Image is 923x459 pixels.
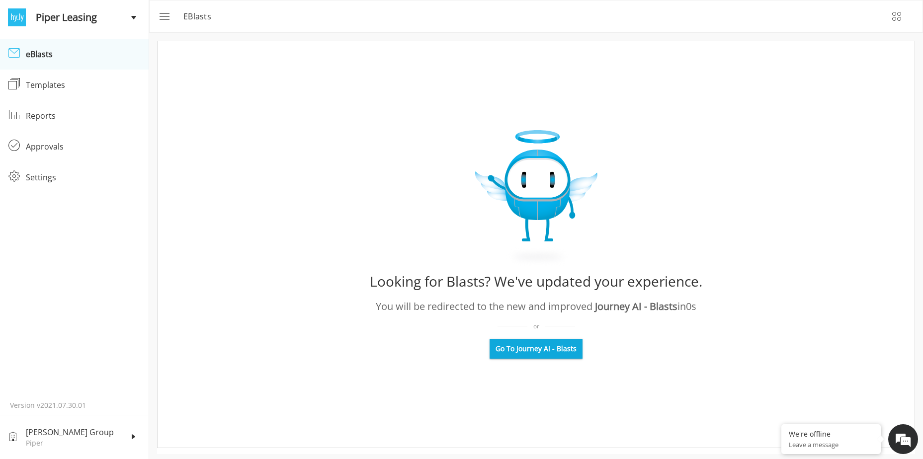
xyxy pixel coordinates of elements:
[5,271,189,306] textarea: Type your message and click 'Submit'
[21,125,173,226] span: We are offline. Please leave us a message.
[183,10,217,22] p: eBlasts
[17,50,42,75] img: d_692782471_company_1567716308916_692782471
[26,141,141,153] div: Approvals
[475,130,597,266] img: expiry_Image
[163,5,187,29] div: Minimize live chat window
[370,269,702,293] div: Looking for Blasts? We've updated your experience.
[376,299,696,314] div: You will be redirected to the new and improved in 0 s
[496,344,577,354] span: Go To Journey AI - Blasts
[146,306,180,319] em: Submit
[490,339,583,359] button: Go To Journey AI - Blasts
[10,400,139,410] p: Version v2021.07.30.01
[26,171,141,183] div: Settings
[8,8,26,26] img: logo
[26,48,141,60] div: eBlasts
[152,4,175,28] button: menu
[498,322,575,331] div: or
[36,10,131,25] span: Piper Leasing
[52,56,167,69] div: Leave a message
[789,440,873,449] p: Leave a message
[26,110,141,122] div: Reports
[26,79,141,91] div: Templates
[595,300,677,313] span: Journey AI - Blasts
[789,429,873,439] div: We're offline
